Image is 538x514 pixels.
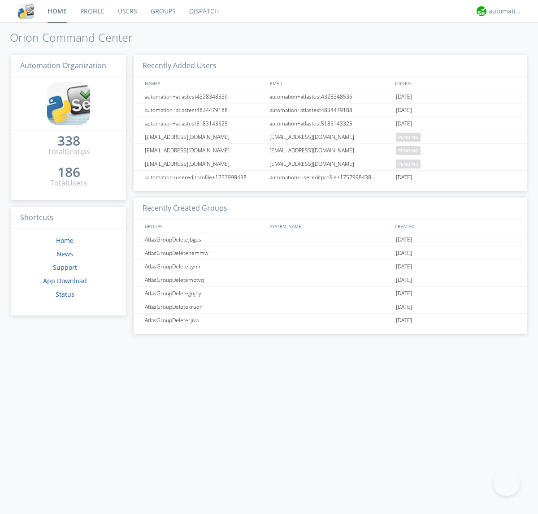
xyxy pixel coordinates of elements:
[134,233,527,246] a: AtlasGroupDeletejbges[DATE]
[396,160,421,168] span: pending
[268,220,393,233] div: SYSTEM_NAME
[20,60,106,70] span: Automation Organization
[267,130,394,143] div: [EMAIL_ADDRESS][DOMAIN_NAME]
[11,207,126,229] h3: Shortcuts
[396,171,412,184] span: [DATE]
[134,314,527,327] a: AtlasGroupDeleterjiva[DATE]
[57,168,80,178] a: 186
[493,469,520,496] iframe: Toggle Customer Support
[143,157,267,170] div: [EMAIL_ADDRESS][DOMAIN_NAME]
[134,90,527,104] a: automation+atlastest4328348536automation+atlastest4328348536[DATE]
[396,133,421,142] span: pending
[57,136,80,145] div: 338
[267,90,394,103] div: automation+atlastest4328348536
[57,136,80,147] a: 338
[143,314,267,327] div: AtlasGroupDeleterjiva
[396,273,412,287] span: [DATE]
[396,233,412,246] span: [DATE]
[143,287,267,300] div: AtlasGroupDeletegnjhy
[396,117,412,130] span: [DATE]
[43,276,87,285] a: App Download
[143,171,267,184] div: automation+usereditprofile+1757998438
[267,144,394,157] div: [EMAIL_ADDRESS][DOMAIN_NAME]
[143,246,267,259] div: AtlasGroupDeletenemmw
[267,104,394,117] div: automation+atlastest4834479188
[489,7,522,16] div: automation+atlas
[134,260,527,273] a: AtlasGroupDeletepynir[DATE]
[134,117,527,130] a: automation+atlastest5183143325automation+atlastest5183143325[DATE]
[143,130,267,143] div: [EMAIL_ADDRESS][DOMAIN_NAME]
[134,246,527,260] a: AtlasGroupDeletenemmw[DATE]
[396,300,412,314] span: [DATE]
[477,6,486,16] img: d2d01cd9b4174d08988066c6d424eccd
[56,236,74,245] a: Home
[134,287,527,300] a: AtlasGroupDeletegnjhy[DATE]
[143,90,267,103] div: automation+atlastest4328348536
[143,300,267,313] div: AtlasGroupDeletekruqr
[396,287,412,300] span: [DATE]
[134,130,527,144] a: [EMAIL_ADDRESS][DOMAIN_NAME][EMAIL_ADDRESS][DOMAIN_NAME]pending
[53,263,77,272] a: Support
[267,157,394,170] div: [EMAIL_ADDRESS][DOMAIN_NAME]
[393,220,518,233] div: CREATED
[48,147,90,157] div: Total Groups
[50,178,87,188] div: Total Users
[268,77,393,90] div: EMAIL
[56,290,74,298] a: Status
[143,77,265,90] div: NAMES
[134,171,527,184] a: automation+usereditprofile+1757998438automation+usereditprofile+1757998438[DATE]
[143,233,267,246] div: AtlasGroupDeletejbges
[143,104,267,117] div: automation+atlastest4834479188
[134,55,527,77] h3: Recently Added Users
[267,117,394,130] div: automation+atlastest5183143325
[134,273,527,287] a: AtlasGroupDeletembtvq[DATE]
[134,144,527,157] a: [EMAIL_ADDRESS][DOMAIN_NAME][EMAIL_ADDRESS][DOMAIN_NAME]pending
[143,220,265,233] div: GROUPS
[47,82,90,125] img: cddb5a64eb264b2086981ab96f4c1ba7
[396,104,412,117] span: [DATE]
[393,77,518,90] div: JOINED
[143,260,267,273] div: AtlasGroupDeletepynir
[396,260,412,273] span: [DATE]
[267,171,394,184] div: automation+usereditprofile+1757998438
[56,250,73,258] a: News
[134,104,527,117] a: automation+atlastest4834479188automation+atlastest4834479188[DATE]
[18,3,34,19] img: cddb5a64eb264b2086981ab96f4c1ba7
[143,273,267,286] div: AtlasGroupDeletembtvq
[134,300,527,314] a: AtlasGroupDeletekruqr[DATE]
[143,144,267,157] div: [EMAIL_ADDRESS][DOMAIN_NAME]
[134,198,527,220] h3: Recently Created Groups
[143,117,267,130] div: automation+atlastest5183143325
[134,157,527,171] a: [EMAIL_ADDRESS][DOMAIN_NAME][EMAIL_ADDRESS][DOMAIN_NAME]pending
[396,146,421,155] span: pending
[396,246,412,260] span: [DATE]
[396,90,412,104] span: [DATE]
[57,168,80,177] div: 186
[396,314,412,327] span: [DATE]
